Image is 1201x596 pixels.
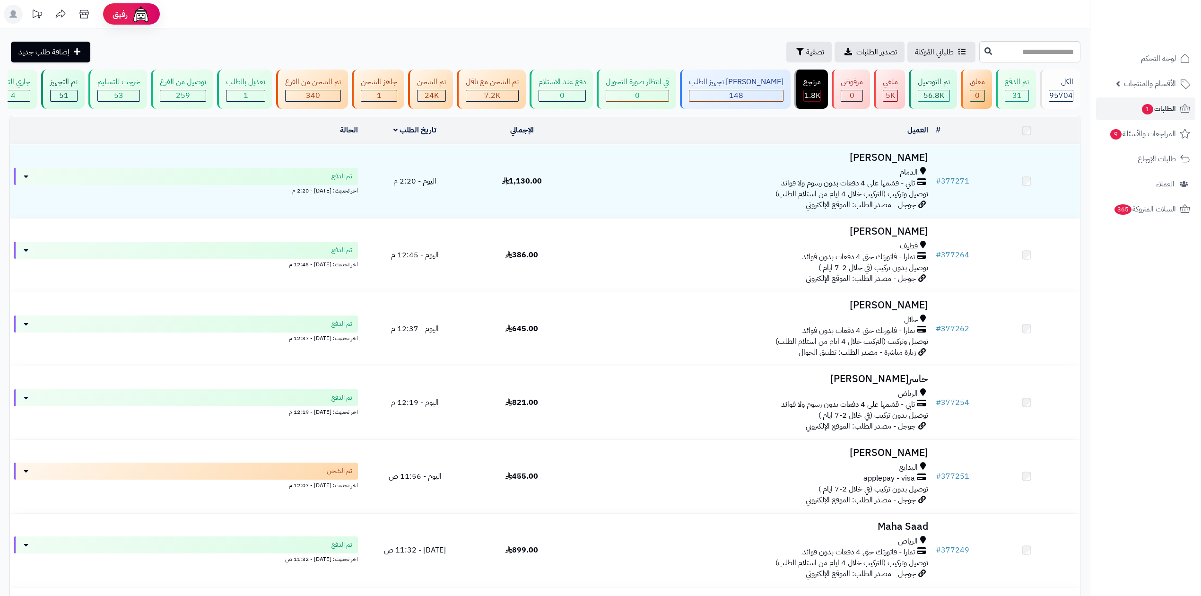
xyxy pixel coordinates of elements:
[1109,127,1176,140] span: المراجعات والأسئلة
[226,77,265,88] div: تعديل بالطلب
[1049,90,1073,101] span: 95704
[113,9,128,20] span: رفيق
[1005,77,1029,88] div: تم الدفع
[975,90,980,101] span: 0
[918,77,950,88] div: تم التوصيل
[936,397,969,408] a: #377254
[505,471,538,482] span: 455.00
[936,544,941,556] span: #
[1096,97,1195,120] a: الطلبات1
[898,388,918,399] span: الرياض
[331,540,352,550] span: تم الدفع
[1142,104,1153,114] span: 1
[804,90,820,101] div: 1822
[361,90,397,101] div: 1
[331,393,352,403] span: تم الدفع
[606,77,669,88] div: في انتظار صورة التحويل
[11,90,16,101] span: 4
[863,473,915,484] span: applepay - visa
[900,167,918,178] span: الدمام
[1049,77,1073,88] div: الكل
[904,315,918,325] span: حائل
[936,471,941,482] span: #
[872,70,907,109] a: ملغي 5K
[898,536,918,547] span: الرياض
[729,90,743,101] span: 148
[1137,26,1192,46] img: logo-2.png
[14,480,358,490] div: اخر تحديث: [DATE] - 12:07 م
[377,90,382,101] span: 1
[466,77,519,88] div: تم الشحن مع ناقل
[1156,177,1175,191] span: العملاء
[505,544,538,556] span: 899.00
[484,90,500,101] span: 7.2K
[907,70,959,109] a: تم التوصيل 56.8K
[131,5,150,24] img: ai-face.png
[361,77,397,88] div: جاهز للشحن
[806,199,916,210] span: جوجل - مصدر الطلب: الموقع الإلكتروني
[384,544,446,556] span: [DATE] - 11:32 ص
[39,70,87,109] a: تم التجهيز 51
[579,374,928,385] h3: حاسر[PERSON_NAME]
[51,90,77,101] div: 51
[340,124,358,136] a: الحالة
[606,90,669,101] div: 0
[1110,129,1122,140] span: 9
[406,70,455,109] a: تم الشحن 24K
[226,90,265,101] div: 1
[1012,90,1022,101] span: 31
[806,568,916,579] span: جوجل - مصدر الطلب: الموقع الإلكتروني
[87,70,149,109] a: خرجت للتسليم 53
[1096,123,1195,145] a: المراجعات والأسئلة9
[350,70,406,109] a: جاهز للشحن 1
[936,249,941,261] span: #
[635,90,640,101] span: 0
[579,226,928,237] h3: [PERSON_NAME]
[18,46,70,58] span: إضافة طلب جديد
[505,249,538,261] span: 386.00
[1038,70,1082,109] a: الكل95704
[818,483,928,495] span: توصيل بدون تركيب (في خلال 2-7 ايام )
[1141,52,1176,65] span: لوحة التحكم
[883,77,898,88] div: ملغي
[781,178,915,189] span: تابي - قسّمها على 4 دفعات بدون رسوم ولا فوائد
[1096,148,1195,170] a: طلبات الإرجاع
[418,90,445,101] div: 23950
[14,553,358,563] div: اخر تحديث: [DATE] - 11:32 ص
[1096,198,1195,220] a: السلات المتروكة365
[830,70,872,109] a: مرفوض 0
[786,42,832,62] button: تصفية
[215,70,274,109] a: تعديل بالطلب 1
[936,249,969,261] a: #377264
[528,70,595,109] a: دفع عند الاستلام 0
[14,333,358,342] div: اخر تحديث: [DATE] - 12:37 م
[14,259,358,269] div: اخر تحديث: [DATE] - 12:45 م
[923,90,944,101] span: 56.8K
[886,90,895,101] span: 5K
[244,90,248,101] span: 1
[505,323,538,334] span: 645.00
[806,273,916,284] span: جوجل - مصدر الطلب: الموقع الإلكتروني
[331,245,352,255] span: تم الدفع
[14,185,358,195] div: اخر تحديث: [DATE] - 2:20 م
[11,42,90,62] a: إضافة طلب جديد
[391,323,439,334] span: اليوم - 12:37 م
[510,124,534,136] a: الإجمالي
[331,172,352,181] span: تم الدفع
[286,90,340,101] div: 340
[806,46,824,58] span: تصفية
[799,347,916,358] span: زيارة مباشرة - مصدر الطلب: تطبيق الجوال
[835,42,905,62] a: تصدير الطلبات
[936,323,969,334] a: #377262
[818,262,928,273] span: توصيل بدون تركيب (في خلال 2-7 ايام )
[802,252,915,263] span: تمارا - فاتورتك حتى 4 دفعات بدون فوائد
[25,5,49,26] a: تحديثات المنصة
[1114,204,1131,215] span: 365
[466,90,518,101] div: 7222
[775,336,928,347] span: توصيل وتركيب (التركيب خلال 4 ايام من استلام الطلب)
[50,77,78,88] div: تم التجهيز
[579,521,928,532] h3: Maha Saad
[915,46,954,58] span: طلباتي المُوكلة
[803,77,821,88] div: مرتجع
[505,397,538,408] span: 821.00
